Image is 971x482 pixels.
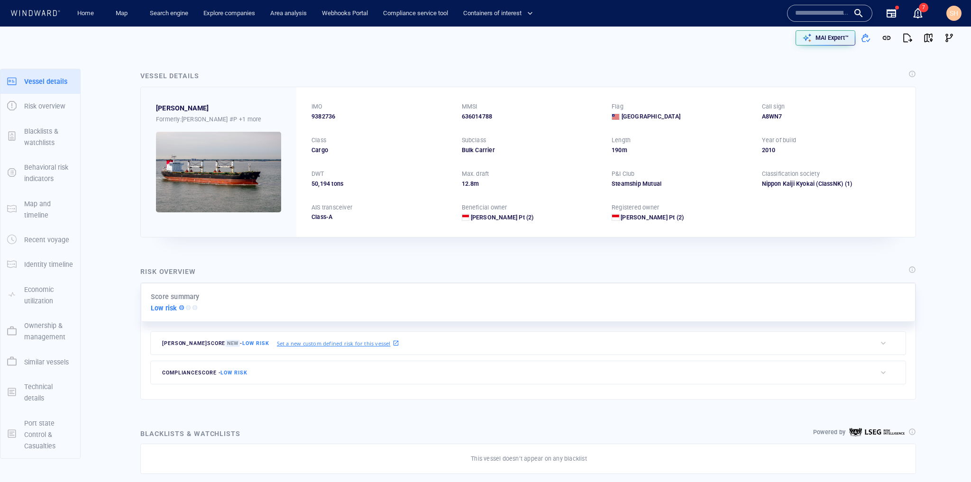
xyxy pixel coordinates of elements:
span: (2) [525,213,534,222]
p: Recent voyage [24,234,69,246]
button: Port state Control & Casualties [0,411,80,459]
a: [PERSON_NAME] Pt (2) [621,213,684,222]
a: Behavioral risk indicators [0,168,80,177]
a: Identity timeline [0,260,80,269]
p: Length [612,136,631,145]
a: Ownership & management [0,327,80,336]
img: 5905c4c12fdb87583669847f_0 [156,132,281,212]
button: 7 [907,2,929,25]
button: Search engine [146,5,192,22]
button: Economic utilization [0,277,80,314]
p: Powered by [813,428,845,437]
button: Risk overview [0,94,80,118]
div: A8WN7 [762,112,901,121]
span: 190 [612,146,622,154]
span: 9382736 [311,112,335,121]
a: Recent voyage [0,235,80,244]
p: This vessel doesn’t appear on any blacklist [471,455,587,463]
span: Ventura Erlyne Privat Pt [621,214,675,221]
div: Steamship Mutual [612,180,751,188]
p: DWT [311,170,324,178]
a: Area analysis [266,5,311,22]
span: [GEOGRAPHIC_DATA] [622,112,680,121]
a: Compliance service tool [379,5,452,22]
p: Score summary [151,291,200,302]
a: Set a new custom defined risk for this vessel [277,338,399,348]
p: MAI Expert™ [815,34,849,42]
span: Low risk [220,370,247,376]
p: +1 more [239,114,261,124]
span: SH [950,9,958,17]
p: Subclass [462,136,486,145]
button: Ownership & management [0,313,80,350]
button: Add to vessel list [855,27,876,48]
span: (2) [675,213,684,222]
p: IMO [311,102,323,111]
span: Low risk [242,340,269,346]
div: 50,194 tons [311,180,450,188]
button: Containers of interest [459,5,541,22]
p: Ownership & management [24,320,73,343]
a: Port state Control & Casualties [0,429,80,438]
p: Technical details [24,381,73,404]
p: P&I Club [612,170,635,178]
p: Beneficial owner [462,203,507,212]
button: Recent voyage [0,227,80,252]
a: Explore companies [200,5,259,22]
p: Vessel details [24,76,67,87]
span: 7 [919,3,928,12]
p: Low risk [151,302,177,314]
p: Set a new custom defined risk for this vessel [277,339,391,347]
a: Similar vessels [0,357,80,366]
button: Visual Link Analysis [939,27,960,48]
span: Class-A [311,213,332,220]
p: MMSI [462,102,477,111]
p: Class [311,136,326,145]
span: compliance score - [162,370,247,376]
p: Call sign [762,102,785,111]
div: Risk overview [140,266,196,277]
div: Formerly: [PERSON_NAME] #P [156,114,281,124]
iframe: Chat [931,439,964,475]
span: m [622,146,627,154]
span: 12 [462,180,468,187]
p: Port state Control & Casualties [24,418,73,452]
button: Vessel details [0,69,80,94]
button: Home [70,5,101,22]
p: Year of build [762,136,797,145]
a: Economic utilization [0,290,80,299]
div: Nippon Kaiji Kyokai (ClassNK) [762,180,843,188]
div: Blacklists & watchlists [138,426,242,441]
span: Ventura Erlyne Privat Pt [471,214,525,221]
a: Risk overview [0,101,80,110]
a: Map [112,5,135,22]
p: Economic utilization [24,284,73,307]
p: Map and timeline [24,198,73,221]
span: ERLYNE [156,102,209,114]
div: Cargo [311,146,450,155]
p: Flag [612,102,623,111]
button: Technical details [0,374,80,411]
button: Map and timeline [0,191,80,228]
span: 8 [470,180,474,187]
button: Export report [897,27,918,48]
div: Vessel details [140,70,199,82]
span: New [225,340,240,347]
div: 2010 [762,146,901,155]
p: Similar vessels [24,356,69,368]
div: Bulk Carrier [462,146,601,155]
a: Blacklists & watchlists [0,132,80,141]
p: Identity timeline [24,259,73,270]
p: Registered owner [612,203,659,212]
p: Behavioral risk indicators [24,162,73,185]
a: Vessel details [0,76,80,85]
span: (1) [843,180,900,188]
p: Risk overview [24,100,65,112]
a: [PERSON_NAME] Pt (2) [471,213,534,222]
a: Home [73,5,98,22]
button: Blacklists & watchlists [0,119,80,155]
button: MAI Expert™ [796,30,855,45]
button: Behavioral risk indicators [0,155,80,191]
